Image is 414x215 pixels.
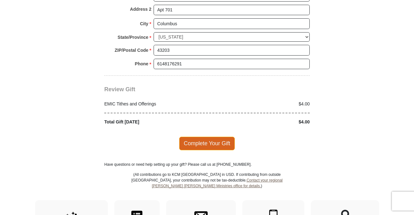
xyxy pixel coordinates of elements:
[135,59,149,68] strong: Phone
[131,172,283,200] p: (All contributions go to KCM [GEOGRAPHIC_DATA] in USD. If contributing from outside [GEOGRAPHIC_D...
[118,33,148,42] strong: State/Province
[104,86,135,93] span: Review Gift
[101,101,207,107] div: EMIC Tithes and Offerings
[207,101,313,107] div: $4.00
[179,137,235,150] span: Complete Your Gift
[104,162,310,167] p: Have questions or need help setting up your gift? Please call us at [PHONE_NUMBER].
[130,5,151,14] strong: Address 2
[207,119,313,125] div: $4.00
[101,119,207,125] div: Total Gift [DATE]
[140,19,148,28] strong: City
[152,178,283,188] a: Contact your regional [PERSON_NAME] [PERSON_NAME] Ministries office for details.
[115,46,149,55] strong: ZIP/Postal Code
